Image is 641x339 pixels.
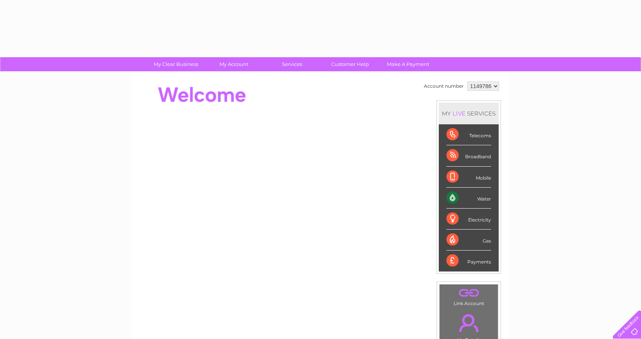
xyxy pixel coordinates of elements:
[439,103,499,124] div: MY SERVICES
[446,124,491,145] div: Telecoms
[319,57,382,71] a: Customer Help
[441,310,496,336] a: .
[446,145,491,166] div: Broadband
[451,110,467,117] div: LIVE
[446,167,491,188] div: Mobile
[441,286,496,300] a: .
[203,57,266,71] a: My Account
[446,188,491,209] div: Water
[446,230,491,251] div: Gas
[422,80,465,93] td: Account number
[261,57,324,71] a: Services
[446,209,491,230] div: Electricity
[446,251,491,271] div: Payments
[377,57,440,71] a: Make A Payment
[439,284,498,308] td: Link Account
[145,57,208,71] a: My Clear Business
